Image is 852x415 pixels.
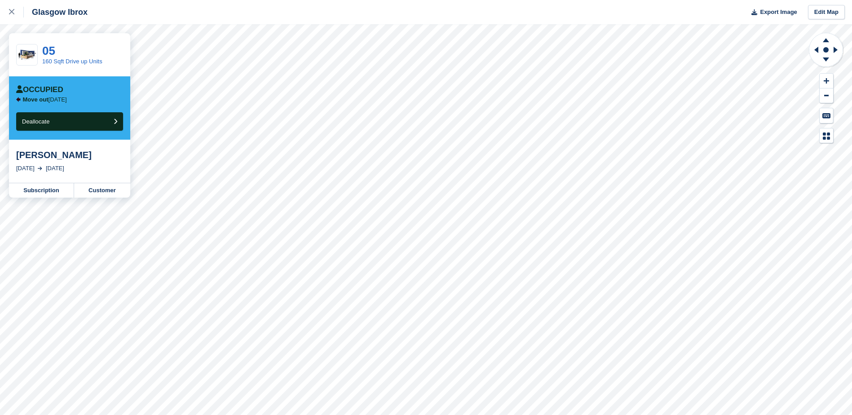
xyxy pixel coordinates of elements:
[24,7,88,18] div: Glasgow Ibrox
[9,183,74,198] a: Subscription
[16,97,21,102] img: arrow-left-icn-90495f2de72eb5bd0bd1c3c35deca35cc13f817d75bef06ecd7c0b315636ce7e.svg
[16,164,35,173] div: [DATE]
[16,150,123,160] div: [PERSON_NAME]
[38,167,42,170] img: arrow-right-light-icn-cde0832a797a2874e46488d9cf13f60e5c3a73dbe684e267c42b8395dfbc2abf.svg
[746,5,797,20] button: Export Image
[23,96,49,103] span: Move out
[820,128,833,143] button: Map Legend
[820,74,833,88] button: Zoom In
[23,96,67,103] p: [DATE]
[760,8,797,17] span: Export Image
[74,183,130,198] a: Customer
[820,108,833,123] button: Keyboard Shortcuts
[16,85,63,94] div: Occupied
[46,164,64,173] div: [DATE]
[820,88,833,103] button: Zoom Out
[22,118,49,125] span: Deallocate
[42,44,55,57] a: 05
[808,5,845,20] a: Edit Map
[16,112,123,131] button: Deallocate
[42,58,102,65] a: 160 Sqft Drive up Units
[17,47,37,63] img: 20-ft-container%20(2).jpg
